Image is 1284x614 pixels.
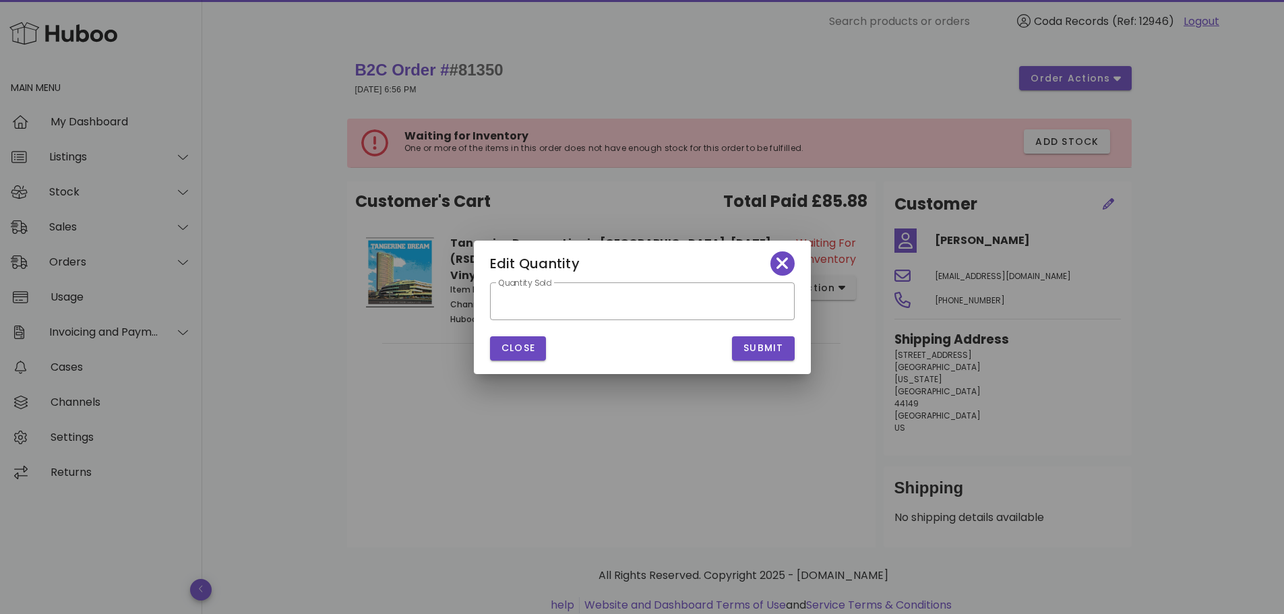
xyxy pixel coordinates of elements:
[743,341,784,355] span: Submit
[474,241,811,282] div: Edit Quantity
[490,336,547,361] button: Close
[732,336,795,361] button: Submit
[498,278,551,288] label: Quantity Sold
[501,341,536,355] span: Close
